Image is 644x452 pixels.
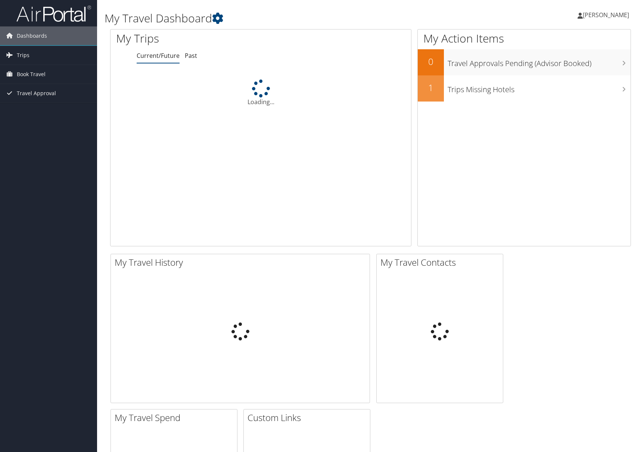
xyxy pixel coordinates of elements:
[380,256,503,269] h2: My Travel Contacts
[418,75,631,102] a: 1Trips Missing Hotels
[448,81,631,95] h3: Trips Missing Hotels
[583,11,629,19] span: [PERSON_NAME]
[418,55,444,68] h2: 0
[115,256,370,269] h2: My Travel History
[418,49,631,75] a: 0Travel Approvals Pending (Advisor Booked)
[105,10,459,26] h1: My Travel Dashboard
[17,84,56,103] span: Travel Approval
[17,27,47,45] span: Dashboards
[17,65,46,84] span: Book Travel
[448,54,631,69] h3: Travel Approvals Pending (Advisor Booked)
[116,31,280,46] h1: My Trips
[115,411,237,424] h2: My Travel Spend
[185,52,197,60] a: Past
[137,52,180,60] a: Current/Future
[578,4,637,26] a: [PERSON_NAME]
[418,31,631,46] h1: My Action Items
[111,80,411,106] div: Loading...
[418,81,444,94] h2: 1
[16,5,91,22] img: airportal-logo.png
[248,411,370,424] h2: Custom Links
[17,46,29,65] span: Trips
